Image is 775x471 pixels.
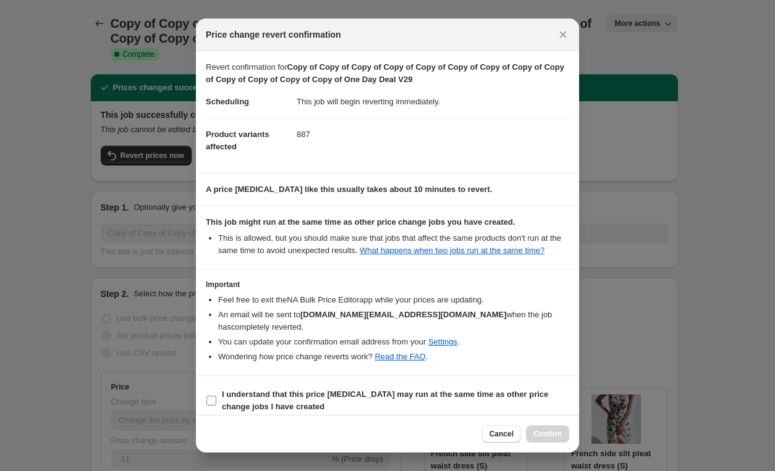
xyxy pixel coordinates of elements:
a: What happens when two jobs run at the same time? [360,246,544,255]
b: [DOMAIN_NAME][EMAIL_ADDRESS][DOMAIN_NAME] [300,310,507,319]
h3: Important [206,280,569,290]
li: Feel free to exit the NA Bulk Price Editor app while your prices are updating. [218,294,569,306]
li: This is allowed, but you should make sure that jobs that affect the same products don ' t run at ... [218,232,569,257]
b: Copy of Copy of Copy of Copy of Copy of Copy of Copy of Copy of Copy of Copy of Copy of Copy of C... [206,62,564,84]
p: Revert confirmation for [206,61,569,86]
b: A price [MEDICAL_DATA] like this usually takes about 10 minutes to revert. [206,185,493,194]
li: An email will be sent to when the job has completely reverted . [218,309,569,333]
b: This job might run at the same time as other price change jobs you have created. [206,217,515,227]
li: Wondering how price change reverts work? . [218,351,569,363]
a: Read the FAQ [375,352,425,361]
li: You can update your confirmation email address from your . [218,336,569,348]
span: Price change revert confirmation [206,28,341,41]
button: Cancel [482,425,521,443]
a: Settings [428,337,457,346]
b: I understand that this price [MEDICAL_DATA] may run at the same time as other price change jobs I... [222,390,548,411]
span: Scheduling [206,97,249,106]
span: Cancel [489,429,514,439]
button: Close [554,26,572,43]
dd: This job will begin reverting immediately. [297,86,569,118]
dd: 887 [297,118,569,151]
span: Product variants affected [206,130,269,151]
